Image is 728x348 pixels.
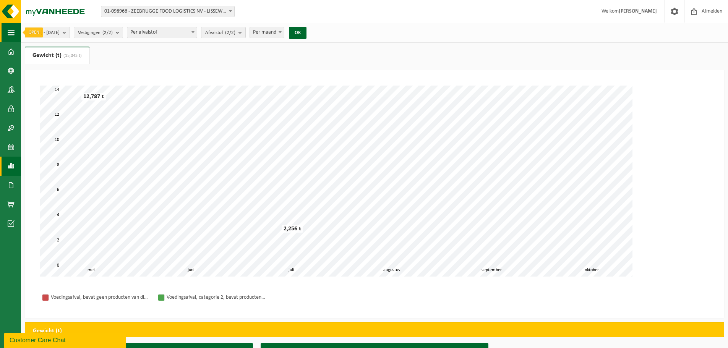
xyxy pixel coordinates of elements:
[101,6,235,17] span: 01-098966 - ZEEBRUGGE FOOD LOGISTICS NV - LISSEWEGE
[25,27,70,38] button: [DATE] - [DATE]
[167,293,266,302] div: Voedingsafval, categorie 2, bevat producten van dierlijke oorsprong, gemengde verpakking
[62,53,82,58] span: (15,043 t)
[127,27,197,38] span: Per afvalstof
[250,27,284,38] span: Per maand
[619,8,657,14] strong: [PERSON_NAME]
[81,93,106,100] div: 12,787 t
[289,27,306,39] button: OK
[29,27,60,39] span: [DATE] - [DATE]
[205,27,235,39] span: Afvalstof
[201,27,246,38] button: Afvalstof(2/2)
[101,6,234,17] span: 01-098966 - ZEEBRUGGE FOOD LOGISTICS NV - LISSEWEGE
[225,30,235,35] count: (2/2)
[25,47,89,64] a: Gewicht (t)
[78,27,113,39] span: Vestigingen
[51,293,150,302] div: Voedingsafval, bevat geen producten van dierlijke oorsprong, kunststof verpakking
[102,30,113,35] count: (2/2)
[282,225,303,233] div: 2,256 t
[74,27,123,38] button: Vestigingen(2/2)
[25,322,70,339] h2: Gewicht (t)
[4,331,128,348] iframe: chat widget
